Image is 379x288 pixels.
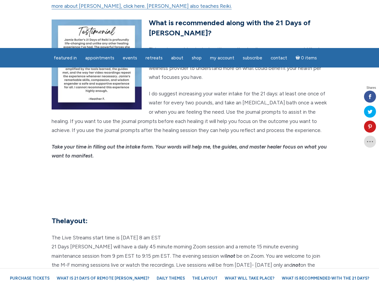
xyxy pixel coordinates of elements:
[243,55,262,61] span: Subscribe
[52,45,328,82] p: This series would pair nicely with any other healing program you would like to do, such as acupun...
[7,273,53,283] a: Purchase Tickets
[50,52,80,64] a: featured in
[271,55,287,61] span: Contact
[54,273,152,283] a: What is 21 Days of Remote [PERSON_NAME]?
[222,273,278,283] a: What will take place?
[52,144,327,159] em: Take your time in filling out the intake form. Your words will help me, the guides, and master he...
[54,55,77,61] span: featured in
[206,52,238,64] a: My Account
[279,273,372,283] a: What is recommended with the 21 Days?
[292,262,300,268] strong: not
[301,56,317,60] span: 0 items
[292,52,321,64] a: Cart0 items
[189,273,221,283] a: The Layout
[119,52,141,64] a: Events
[149,18,311,37] strong: What is recommended along with the 21 Days of [PERSON_NAME]?
[82,52,118,64] a: Appointments
[296,55,301,61] i: Cart
[210,55,234,61] span: My Account
[142,52,166,64] a: Retreats
[167,52,187,64] a: About
[85,55,114,61] span: Appointments
[366,86,376,89] span: Shares
[154,273,188,283] a: Daily Themes
[171,55,183,61] span: About
[52,89,328,135] p: I do suggest increasing your water intake for the 21 days: at least one once of water for every t...
[9,9,43,33] img: Jamie Butler. The Everyday Medium
[123,55,137,61] span: Events
[188,52,205,64] a: Shop
[146,55,163,61] span: Retreats
[192,55,202,61] span: Shop
[227,253,235,259] strong: not
[239,52,266,64] a: Subscribe
[52,216,88,225] strong: The layout:
[267,52,291,64] a: Contact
